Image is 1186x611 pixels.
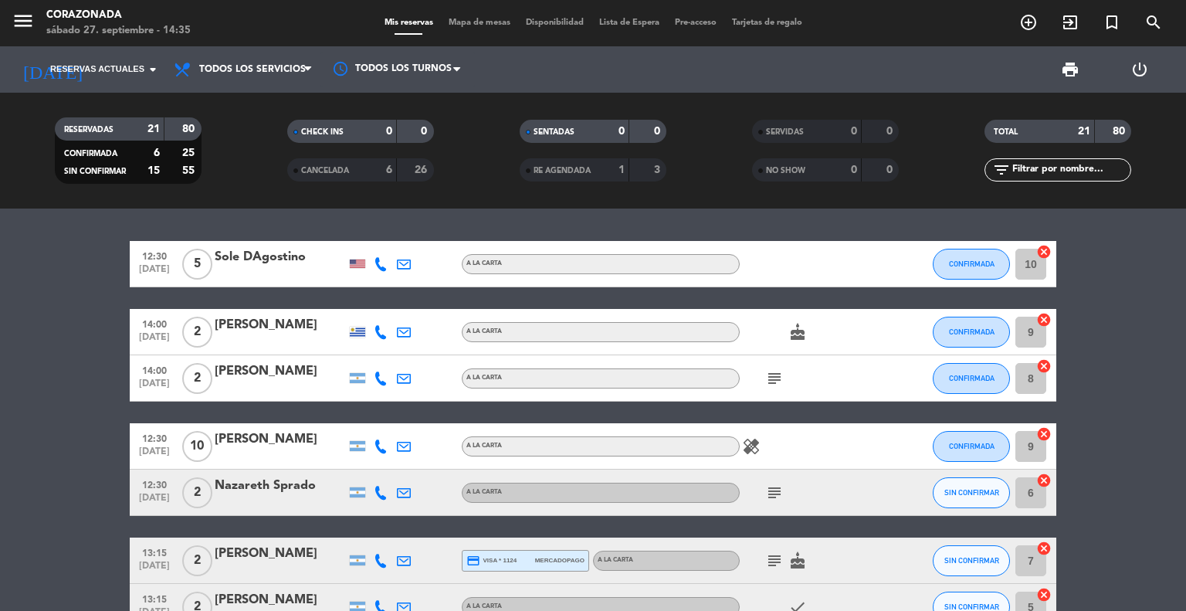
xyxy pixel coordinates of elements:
[654,126,663,137] strong: 0
[215,476,346,496] div: Nazareth Sprado
[135,446,174,464] span: [DATE]
[64,150,117,158] span: CONFIRMADA
[1036,358,1052,374] i: cancel
[654,165,663,175] strong: 3
[135,429,174,446] span: 12:30
[12,9,35,32] i: menu
[933,431,1010,462] button: CONFIRMADA
[933,363,1010,394] button: CONFIRMADA
[949,374,995,382] span: CONFIRMADA
[851,165,857,175] strong: 0
[466,443,502,449] span: A LA CARTA
[1036,244,1052,260] i: cancel
[135,561,174,579] span: [DATE]
[421,126,430,137] strong: 0
[135,246,174,264] span: 12:30
[618,126,625,137] strong: 0
[788,552,807,570] i: cake
[386,126,392,137] strong: 0
[386,165,392,175] strong: 6
[147,124,160,134] strong: 21
[301,128,344,136] span: CHECK INS
[466,328,502,334] span: A LA CARTA
[886,165,896,175] strong: 0
[154,148,160,158] strong: 6
[466,554,517,568] span: visa * 1124
[992,161,1011,179] i: filter_list
[535,555,585,565] span: mercadopago
[147,165,160,176] strong: 15
[64,168,126,175] span: SIN CONFIRMAR
[994,128,1018,136] span: TOTAL
[215,247,346,267] div: Sole DAgostino
[215,315,346,335] div: [PERSON_NAME]
[415,165,430,175] strong: 26
[466,603,502,609] span: A LA CARTA
[135,378,174,396] span: [DATE]
[1078,126,1090,137] strong: 21
[949,442,995,450] span: CONFIRMADA
[933,317,1010,348] button: CONFIRMADA
[1036,473,1052,488] i: cancel
[1036,426,1052,442] i: cancel
[1036,541,1052,556] i: cancel
[1061,60,1079,79] span: print
[944,603,999,611] span: SIN CONFIRMAR
[618,165,625,175] strong: 1
[46,8,191,23] div: Corazonada
[215,362,346,382] div: [PERSON_NAME]
[1036,587,1052,603] i: cancel
[1061,13,1079,32] i: exit_to_app
[182,249,212,280] span: 5
[886,126,896,137] strong: 0
[215,429,346,450] div: [PERSON_NAME]
[182,148,198,158] strong: 25
[135,493,174,511] span: [DATE]
[135,264,174,282] span: [DATE]
[466,489,502,495] span: A LA CARTA
[788,323,807,341] i: cake
[591,19,667,27] span: Lista de Espera
[933,249,1010,280] button: CONFIRMADA
[944,556,999,565] span: SIN CONFIRMAR
[765,369,784,388] i: subject
[598,557,633,563] span: A LA CARTA
[301,167,349,175] span: CANCELADA
[851,126,857,137] strong: 0
[182,165,198,176] strong: 55
[667,19,724,27] span: Pre-acceso
[182,431,212,462] span: 10
[215,544,346,564] div: [PERSON_NAME]
[1113,126,1128,137] strong: 80
[1105,46,1174,93] div: LOG OUT
[182,477,212,508] span: 2
[135,543,174,561] span: 13:15
[466,375,502,381] span: A LA CARTA
[1103,13,1121,32] i: turned_in_not
[182,317,212,348] span: 2
[12,53,93,87] i: [DATE]
[766,167,805,175] span: NO SHOW
[135,332,174,350] span: [DATE]
[441,19,518,27] span: Mapa de mesas
[724,19,810,27] span: Tarjetas de regalo
[1019,13,1038,32] i: add_circle_outline
[135,361,174,378] span: 14:00
[933,545,1010,576] button: SIN CONFIRMAR
[742,437,761,456] i: healing
[135,475,174,493] span: 12:30
[182,545,212,576] span: 2
[1144,13,1163,32] i: search
[50,63,144,76] span: Reservas actuales
[135,314,174,332] span: 14:00
[765,484,784,502] i: subject
[949,260,995,268] span: CONFIRMADA
[944,488,999,497] span: SIN CONFIRMAR
[377,19,441,27] span: Mis reservas
[46,23,191,39] div: sábado 27. septiembre - 14:35
[64,126,114,134] span: RESERVADAS
[182,124,198,134] strong: 80
[466,554,480,568] i: credit_card
[466,260,502,266] span: A LA CARTA
[199,64,306,75] span: Todos los servicios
